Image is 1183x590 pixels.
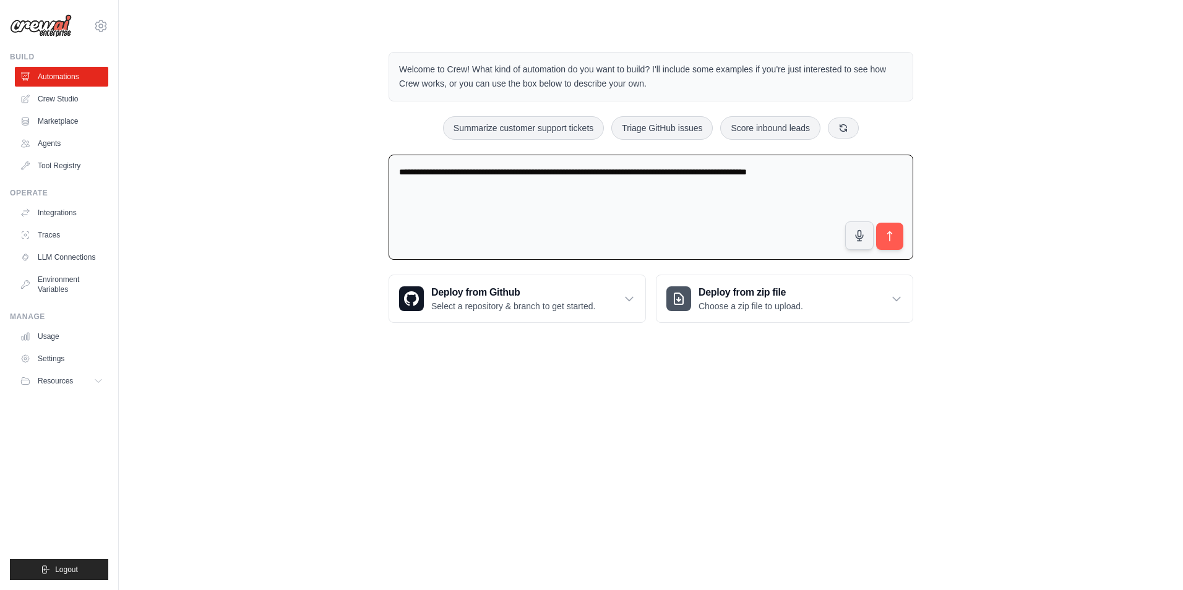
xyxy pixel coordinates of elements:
[431,285,595,300] h3: Deploy from Github
[15,89,108,109] a: Crew Studio
[431,300,595,312] p: Select a repository & branch to get started.
[15,247,108,267] a: LLM Connections
[10,52,108,62] div: Build
[15,67,108,87] a: Automations
[10,312,108,322] div: Manage
[1121,531,1183,590] iframe: Chat Widget
[10,559,108,580] button: Logout
[699,300,803,312] p: Choose a zip file to upload.
[15,349,108,369] a: Settings
[611,116,713,140] button: Triage GitHub issues
[10,14,72,38] img: Logo
[15,156,108,176] a: Tool Registry
[15,270,108,299] a: Environment Variables
[15,371,108,391] button: Resources
[399,62,903,91] p: Welcome to Crew! What kind of automation do you want to build? I'll include some examples if you'...
[699,285,803,300] h3: Deploy from zip file
[15,111,108,131] a: Marketplace
[720,116,820,140] button: Score inbound leads
[38,376,73,386] span: Resources
[10,188,108,198] div: Operate
[15,134,108,153] a: Agents
[15,225,108,245] a: Traces
[15,203,108,223] a: Integrations
[55,565,78,575] span: Logout
[443,116,604,140] button: Summarize customer support tickets
[15,327,108,346] a: Usage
